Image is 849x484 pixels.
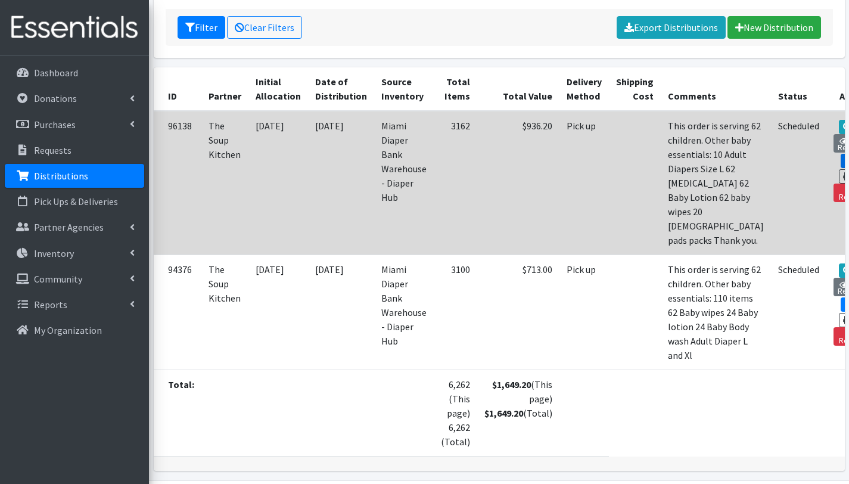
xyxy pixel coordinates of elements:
[484,407,523,419] strong: $1,649.20
[727,16,821,39] a: New Distribution
[477,255,559,370] td: $713.00
[5,190,144,213] a: Pick Ups & Deliveries
[5,241,144,265] a: Inventory
[609,67,661,111] th: Shipping Cost
[434,67,477,111] th: Total Items
[34,92,77,104] p: Donations
[34,221,104,233] p: Partner Agencies
[434,111,477,255] td: 3162
[154,67,201,111] th: ID
[5,318,144,342] a: My Organization
[559,67,609,111] th: Delivery Method
[374,67,434,111] th: Source Inventory
[168,378,194,390] strong: Total:
[771,111,826,255] td: Scheduled
[661,111,771,255] td: This order is serving 62 children. Other baby essentials: 10 Adult Diapers Size L 62 [MEDICAL_DAT...
[178,16,225,39] button: Filter
[477,111,559,255] td: $936.20
[5,8,144,48] img: HumanEssentials
[227,16,302,39] a: Clear Filters
[559,255,609,370] td: Pick up
[617,16,726,39] a: Export Distributions
[248,67,308,111] th: Initial Allocation
[434,370,477,456] td: 6,262 (This page) 6,262 (Total)
[661,67,771,111] th: Comments
[34,299,67,311] p: Reports
[477,67,559,111] th: Total Value
[661,255,771,370] td: This order is serving 62 children. Other baby essentials: 110 items 62 Baby wipes 24 Baby lotion ...
[492,378,531,390] strong: $1,649.20
[5,267,144,291] a: Community
[34,67,78,79] p: Dashboard
[771,255,826,370] td: Scheduled
[5,86,144,110] a: Donations
[34,273,82,285] p: Community
[201,255,248,370] td: The Soup Kitchen
[201,111,248,255] td: The Soup Kitchen
[308,111,374,255] td: [DATE]
[5,293,144,317] a: Reports
[5,61,144,85] a: Dashboard
[308,67,374,111] th: Date of Distribution
[34,144,71,156] p: Requests
[308,255,374,370] td: [DATE]
[771,67,826,111] th: Status
[477,370,559,456] td: (This page) (Total)
[201,67,248,111] th: Partner
[34,170,88,182] p: Distributions
[154,111,201,255] td: 96138
[34,119,76,131] p: Purchases
[5,215,144,239] a: Partner Agencies
[374,111,434,255] td: Miami Diaper Bank Warehouse - Diaper Hub
[434,255,477,370] td: 3100
[34,196,118,207] p: Pick Ups & Deliveries
[5,113,144,136] a: Purchases
[5,138,144,162] a: Requests
[248,255,308,370] td: [DATE]
[248,111,308,255] td: [DATE]
[559,111,609,255] td: Pick up
[5,164,144,188] a: Distributions
[154,255,201,370] td: 94376
[34,324,102,336] p: My Organization
[34,247,74,259] p: Inventory
[374,255,434,370] td: Miami Diaper Bank Warehouse - Diaper Hub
